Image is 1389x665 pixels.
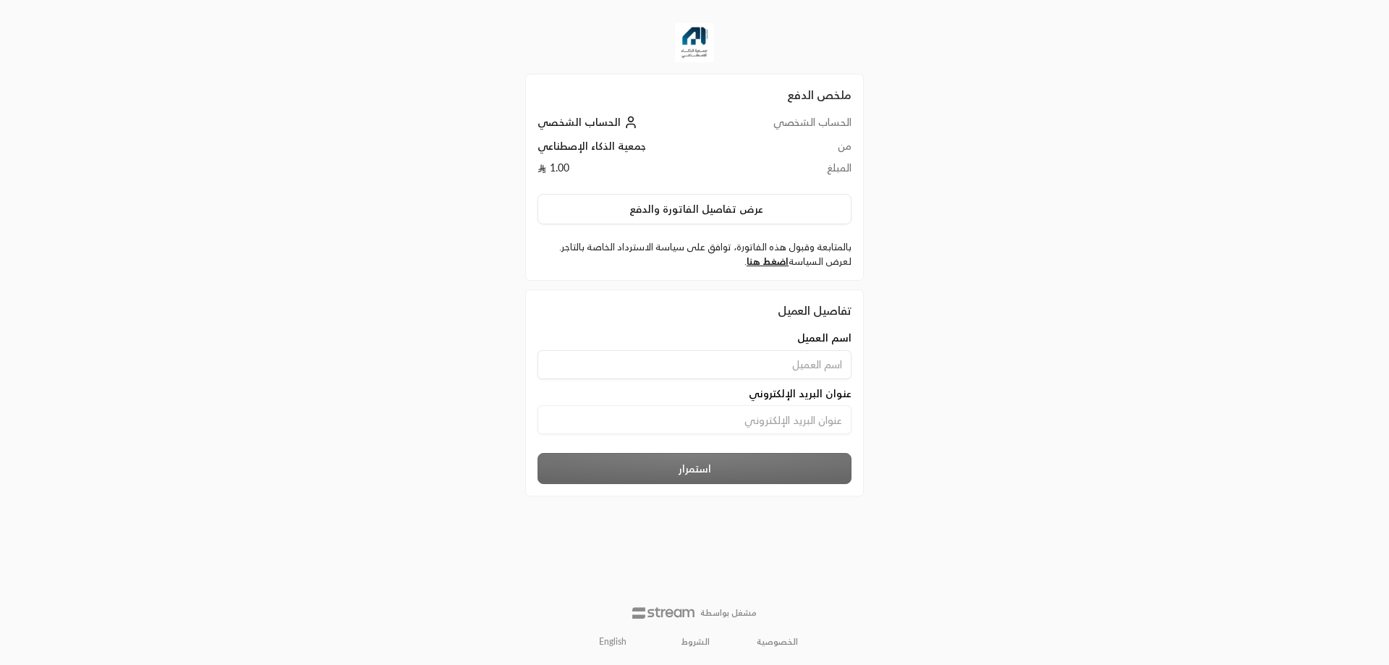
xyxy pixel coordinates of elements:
a: اضغط هنا [747,255,789,267]
img: Company Logo [675,23,714,62]
div: تفاصيل العميل [538,302,851,319]
h2: ملخص الدفع [538,86,851,103]
td: من [720,139,851,161]
span: عنوان البريد الإلكتروني [749,386,851,401]
input: اسم العميل [538,350,851,379]
td: 1.00 [538,161,720,182]
a: الخصوصية [757,636,798,648]
label: بالمتابعة وقبول هذه الفاتورة، توافق على سياسة الاسترداد الخاصة بالتاجر. لعرض السياسة . [538,240,851,268]
td: جمعية الذكاء الإصطناعي [538,139,720,161]
p: مشغل بواسطة [700,607,757,619]
a: الحساب الشخصي [538,116,641,128]
td: المبلغ [720,161,851,182]
input: عنوان البريد الإلكتروني [538,405,851,434]
span: الحساب الشخصي [538,116,621,128]
button: عرض تفاصيل الفاتورة والدفع [538,194,851,224]
a: English [591,630,634,653]
td: الحساب الشخصي [720,115,851,139]
span: اسم العميل [797,331,851,345]
a: الشروط [681,636,710,648]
